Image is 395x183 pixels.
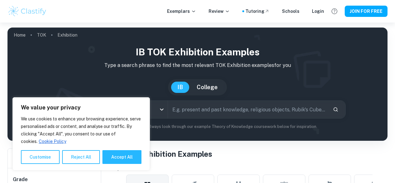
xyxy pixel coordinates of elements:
button: JOIN FOR FREE [345,6,388,17]
button: Reject All [62,150,100,164]
button: College [190,82,224,93]
input: E.g. present and past knowledge, religious objects, Rubik's Cube... [168,101,328,118]
p: Exhibition [57,32,77,38]
button: Accept All [102,150,141,164]
p: Type a search phrase to find the most relevant TOK Exhibition examples for you [12,62,383,69]
a: Login [312,8,324,15]
div: We value your privacy [12,97,150,170]
h6: Topic [111,165,388,172]
img: Clastify logo [7,5,47,18]
p: Exemplars [167,8,196,15]
button: Search [330,104,341,115]
p: We value your privacy [21,104,141,111]
p: We use cookies to enhance your browsing experience, serve personalised ads or content, and analys... [21,115,141,145]
a: Tutoring [245,8,269,15]
a: Schools [282,8,299,15]
h1: IB TOK Exhibition examples [12,45,383,59]
p: Review [209,8,230,15]
button: IB [171,82,189,93]
a: Cookie Policy [38,139,67,144]
h1: All TOK Exhibition Examples [111,148,388,160]
img: profile cover [7,28,388,141]
button: Customise [21,150,60,164]
a: TOK [37,31,46,39]
p: Not sure what to search for? You can always look through our example Theory of Knowledge coursewo... [12,124,383,130]
button: Help and Feedback [329,6,340,17]
a: Home [14,31,26,39]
